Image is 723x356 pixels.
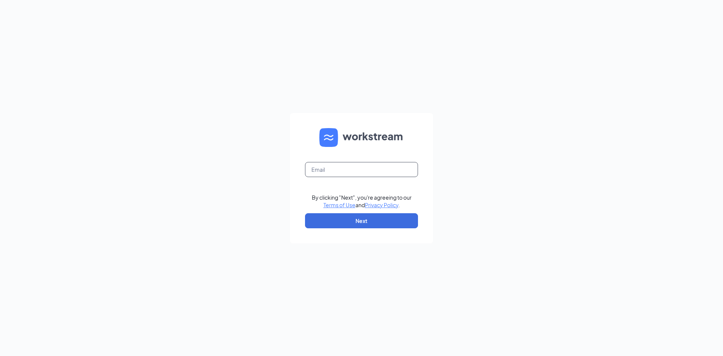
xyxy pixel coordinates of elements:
[319,128,404,147] img: WS logo and Workstream text
[305,213,418,228] button: Next
[312,194,412,209] div: By clicking "Next", you're agreeing to our and .
[305,162,418,177] input: Email
[365,202,398,208] a: Privacy Policy
[323,202,355,208] a: Terms of Use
